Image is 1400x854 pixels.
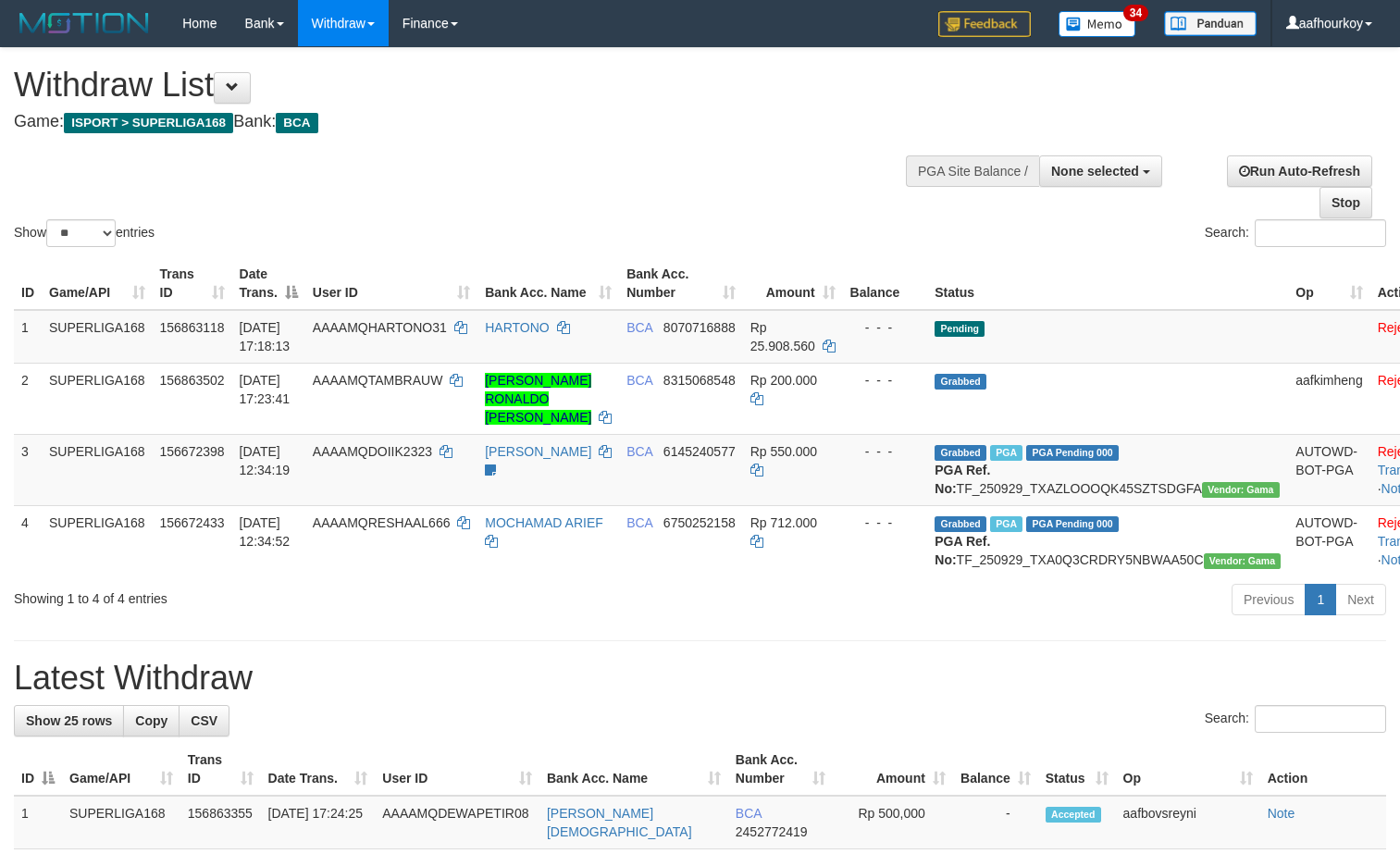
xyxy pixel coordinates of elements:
a: Note [1268,806,1295,821]
td: SUPERLIGA168 [62,796,180,849]
a: Copy [123,705,180,736]
th: Status [927,257,1288,310]
th: ID [14,257,42,310]
th: Action [1260,743,1386,796]
span: PGA Pending [1026,445,1119,461]
td: [DATE] 17:24:25 [261,796,376,849]
td: 3 [14,434,42,505]
th: ID: activate to sort column descending [14,743,62,796]
span: Rp 550.000 [750,444,817,459]
img: Button%20Memo.svg [1059,11,1136,37]
span: BCA [626,373,652,388]
th: Balance [843,257,928,310]
td: AAAAMQDEWAPETIR08 [375,796,539,849]
th: Bank Acc. Number: activate to sort column ascending [728,743,833,796]
a: Show 25 rows [14,705,124,736]
span: BCA [276,113,317,133]
h4: Game: Bank: [14,113,915,131]
span: Grabbed [935,374,986,390]
div: - - - [850,442,921,461]
th: User ID: activate to sort column ascending [305,257,477,310]
th: Op: activate to sort column ascending [1288,257,1369,310]
h1: Latest Withdraw [14,660,1386,697]
span: BCA [626,444,652,459]
th: Bank Acc. Name: activate to sort column ascending [539,743,728,796]
button: None selected [1039,155,1162,187]
b: PGA Ref. No: [935,463,990,496]
span: [DATE] 17:18:13 [240,320,291,353]
th: Balance: activate to sort column ascending [953,743,1038,796]
input: Search: [1255,219,1386,247]
img: Feedback.jpg [938,11,1031,37]
a: MOCHAMAD ARIEF [485,515,603,530]
div: Showing 1 to 4 of 4 entries [14,582,569,608]
th: Amount: activate to sort column ascending [833,743,953,796]
a: [PERSON_NAME][DEMOGRAPHIC_DATA] [547,806,692,839]
span: [DATE] 17:23:41 [240,373,291,406]
a: Stop [1319,187,1372,218]
div: - - - [850,371,921,390]
span: [DATE] 12:34:52 [240,515,291,549]
span: Copy 6145240577 to clipboard [663,444,736,459]
div: - - - [850,514,921,532]
img: panduan.png [1164,11,1257,36]
label: Search: [1205,705,1386,733]
a: Run Auto-Refresh [1227,155,1372,187]
label: Search: [1205,219,1386,247]
span: Vendor URL: https://trx31.1velocity.biz [1202,482,1280,498]
span: Pending [935,321,985,337]
span: 156863118 [160,320,225,335]
span: [DATE] 12:34:19 [240,444,291,477]
div: PGA Site Balance / [906,155,1039,187]
span: 34 [1123,5,1148,21]
select: Showentries [46,219,116,247]
span: None selected [1051,164,1139,179]
label: Show entries [14,219,155,247]
span: Marked by aafsoycanthlai [990,445,1022,461]
span: Rp 200.000 [750,373,817,388]
td: 1 [14,310,42,364]
th: Trans ID: activate to sort column ascending [180,743,261,796]
span: AAAAMQDOIIK2323 [313,444,432,459]
span: Copy 6750252158 to clipboard [663,515,736,530]
span: Copy 8070716888 to clipboard [663,320,736,335]
a: HARTONO [485,320,550,335]
th: Bank Acc. Number: activate to sort column ascending [619,257,743,310]
th: Trans ID: activate to sort column ascending [153,257,232,310]
td: SUPERLIGA168 [42,310,153,364]
span: Accepted [1046,807,1101,823]
span: AAAAMQHARTONO31 [313,320,447,335]
td: 1 [14,796,62,849]
span: Copy 8315068548 to clipboard [663,373,736,388]
span: Marked by aafsoycanthlai [990,516,1022,532]
td: TF_250929_TXAZLOOOQK45SZTSDGFA [927,434,1288,505]
span: Vendor URL: https://trx31.1velocity.biz [1204,553,1282,569]
span: 156863502 [160,373,225,388]
span: CSV [191,713,217,728]
span: BCA [626,515,652,530]
a: Next [1335,584,1386,615]
span: Grabbed [935,445,986,461]
span: Rp 712.000 [750,515,817,530]
span: Copy 2452772419 to clipboard [736,824,808,839]
h1: Withdraw List [14,67,915,104]
span: AAAAMQTAMBRAUW [313,373,443,388]
td: aafbovsreyni [1116,796,1260,849]
a: [PERSON_NAME] [485,444,591,459]
span: Show 25 rows [26,713,112,728]
td: - [953,796,1038,849]
span: AAAAMQRESHAAL666 [313,515,451,530]
a: 1 [1305,584,1336,615]
span: PGA Pending [1026,516,1119,532]
img: MOTION_logo.png [14,9,155,37]
th: Amount: activate to sort column ascending [743,257,843,310]
span: ISPORT > SUPERLIGA168 [64,113,233,133]
input: Search: [1255,705,1386,733]
td: AUTOWD-BOT-PGA [1288,434,1369,505]
td: 4 [14,505,42,576]
span: BCA [626,320,652,335]
td: SUPERLIGA168 [42,434,153,505]
span: Copy [135,713,167,728]
th: User ID: activate to sort column ascending [375,743,539,796]
span: BCA [736,806,762,821]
